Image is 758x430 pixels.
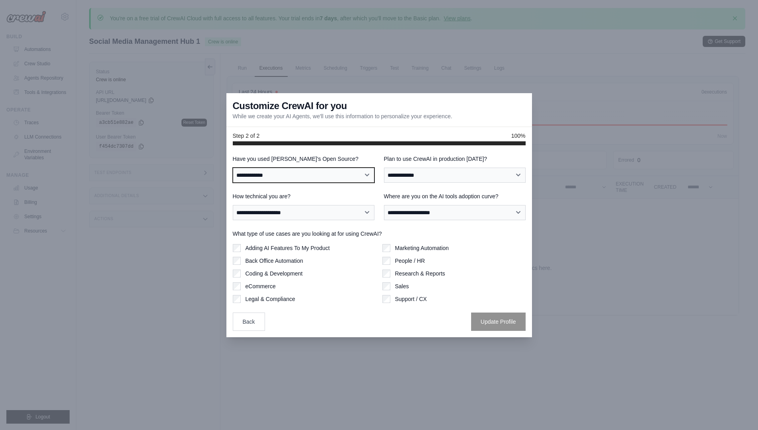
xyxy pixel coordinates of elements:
label: Plan to use CrewAI in production [DATE]? [384,155,526,163]
label: Have you used [PERSON_NAME]'s Open Source? [233,155,374,163]
span: 100% [511,132,526,140]
label: eCommerce [246,282,276,290]
label: Coding & Development [246,270,303,278]
button: Update Profile [471,313,526,331]
span: Step 2 of 2 [233,132,260,140]
label: Support / CX [395,295,427,303]
label: Marketing Automation [395,244,449,252]
button: Back [233,313,265,331]
label: What type of use cases are you looking at for using CrewAI? [233,230,526,238]
label: Adding AI Features To My Product [246,244,330,252]
label: Legal & Compliance [246,295,295,303]
label: Sales [395,282,409,290]
label: How technical you are? [233,192,374,200]
h3: Customize CrewAI for you [233,100,347,112]
label: Back Office Automation [246,257,303,265]
label: Where are you on the AI tools adoption curve? [384,192,526,200]
label: People / HR [395,257,425,265]
label: Research & Reports [395,270,445,278]
p: While we create your AI Agents, we'll use this information to personalize your experience. [233,112,452,120]
iframe: Chat Widget [718,392,758,430]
